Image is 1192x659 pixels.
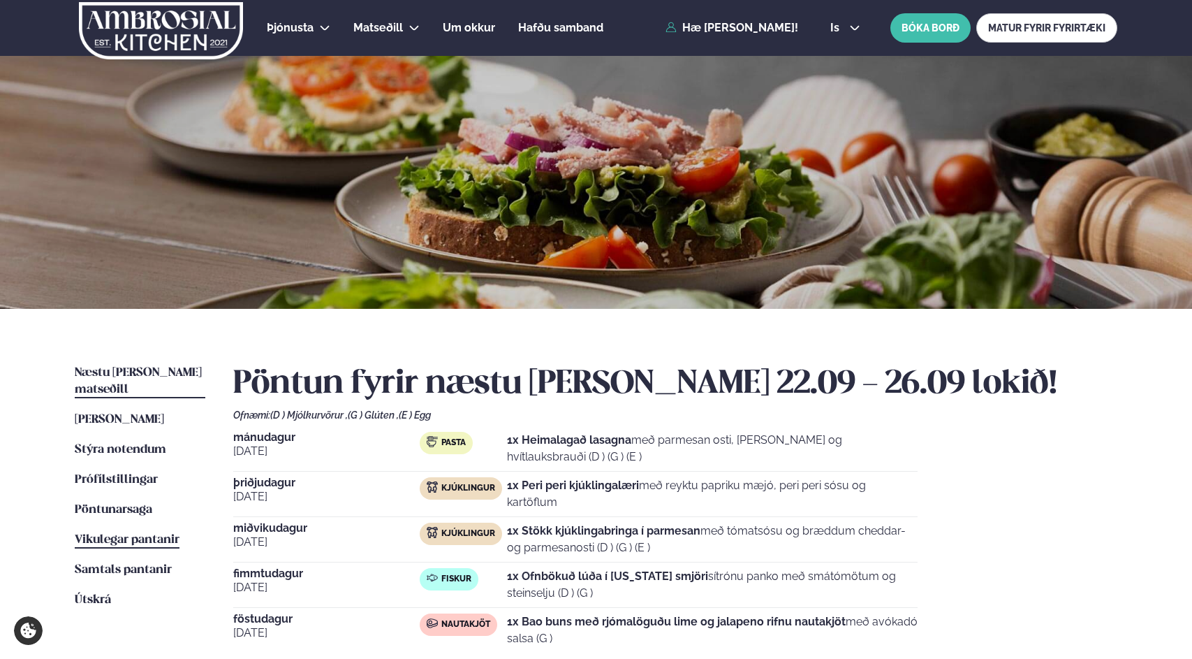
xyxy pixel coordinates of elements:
span: (E ) Egg [399,410,431,421]
span: (D ) Mjólkurvörur , [270,410,348,421]
a: Cookie settings [14,616,43,645]
button: BÓKA BORÐ [890,13,971,43]
a: Vikulegar pantanir [75,532,179,549]
strong: 1x Peri peri kjúklingalæri [507,479,639,492]
span: mánudagur [233,432,420,443]
span: Þjónusta [267,21,314,34]
button: is [819,22,871,34]
p: með reyktu papriku mæjó, peri peri sósu og kartöflum [507,477,918,511]
img: pasta.svg [427,436,438,447]
a: Samtals pantanir [75,562,172,579]
span: Prófílstillingar [75,474,158,486]
span: Stýra notendum [75,444,166,456]
span: Samtals pantanir [75,564,172,576]
p: með tómatsósu og bræddum cheddar- og parmesanosti (D ) (G ) (E ) [507,523,918,556]
img: beef.svg [427,618,438,629]
strong: 1x Stökk kjúklingabringa í parmesan [507,524,700,537]
img: chicken.svg [427,527,438,538]
span: Útskrá [75,594,111,606]
span: miðvikudagur [233,523,420,534]
span: Um okkur [443,21,495,34]
strong: 1x Heimalagað lasagna [507,433,631,447]
a: Hafðu samband [518,20,603,36]
strong: 1x Ofnbökuð lúða í [US_STATE] smjöri [507,570,708,583]
h2: Pöntun fyrir næstu [PERSON_NAME] 22.09 - 26.09 lokið! [233,365,1117,404]
a: Hæ [PERSON_NAME]! [665,22,798,34]
span: Kjúklingur [441,483,495,494]
img: logo [78,2,244,59]
span: [DATE] [233,488,420,505]
a: Næstu [PERSON_NAME] matseðill [75,365,205,398]
span: Næstu [PERSON_NAME] matseðill [75,367,202,396]
span: Pöntunarsaga [75,504,152,516]
span: Nautakjöt [441,619,490,630]
a: Pöntunarsaga [75,502,152,519]
a: Matseðill [353,20,403,36]
a: Útskrá [75,592,111,609]
span: Fiskur [441,574,471,585]
a: Þjónusta [267,20,314,36]
p: með avókadó salsa (G ) [507,614,918,647]
span: Pasta [441,437,466,449]
span: föstudagur [233,614,420,625]
p: sítrónu panko með smátómötum og steinselju (D ) (G ) [507,568,918,602]
span: [DATE] [233,579,420,596]
span: fimmtudagur [233,568,420,579]
span: Kjúklingur [441,528,495,539]
span: [DATE] [233,443,420,460]
span: Matseðill [353,21,403,34]
a: Um okkur [443,20,495,36]
img: fish.svg [427,572,438,584]
a: Stýra notendum [75,442,166,458]
img: chicken.svg [427,481,438,493]
a: MATUR FYRIR FYRIRTÆKI [976,13,1117,43]
span: þriðjudagur [233,477,420,488]
a: [PERSON_NAME] [75,412,164,428]
span: (G ) Glúten , [348,410,399,421]
span: [DATE] [233,534,420,551]
span: Vikulegar pantanir [75,534,179,546]
span: Hafðu samband [518,21,603,34]
div: Ofnæmi: [233,410,1117,421]
strong: 1x Bao buns með rjómalöguðu lime og jalapeno rifnu nautakjöt [507,615,846,628]
a: Prófílstillingar [75,472,158,488]
p: með parmesan osti, [PERSON_NAME] og hvítlauksbrauði (D ) (G ) (E ) [507,432,918,465]
span: [PERSON_NAME] [75,414,164,426]
span: is [830,22,844,34]
span: [DATE] [233,625,420,642]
